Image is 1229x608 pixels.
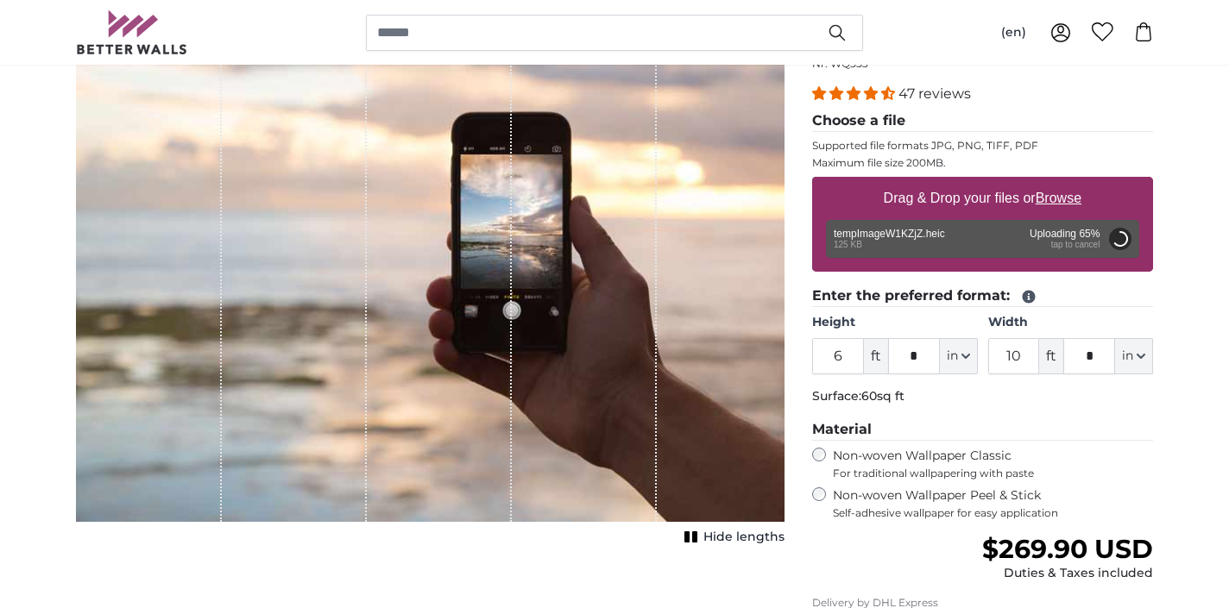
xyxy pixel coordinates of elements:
span: 4.38 stars [812,85,898,102]
label: Height [812,314,977,331]
span: $269.90 USD [982,533,1153,565]
label: Width [988,314,1153,331]
button: (en) [987,17,1040,48]
label: Non-woven Wallpaper Peel & Stick [833,487,1153,520]
u: Browse [1036,191,1081,205]
img: Betterwalls [76,10,188,54]
span: 60sq ft [861,388,904,404]
span: ft [864,338,888,374]
span: 47 reviews [898,85,971,102]
legend: Material [812,419,1153,441]
span: Hide lengths [703,529,785,546]
button: in [940,338,978,374]
legend: Enter the preferred format: [812,285,1153,307]
span: Self-adhesive wallpaper for easy application [833,506,1153,520]
legend: Choose a file [812,110,1153,132]
button: in [1115,338,1153,374]
span: For traditional wallpapering with paste [833,467,1153,480]
span: in [947,348,958,365]
span: in [1122,348,1133,365]
span: ft [1039,338,1063,374]
button: Hide lengths [679,525,785,549]
div: Duties & Taxes included [982,565,1153,582]
p: Supported file formats JPG, PNG, TIFF, PDF [812,139,1153,153]
p: Surface: [812,388,1153,405]
label: Drag & Drop your files or [877,181,1088,216]
p: Maximum file size 200MB. [812,156,1153,170]
label: Non-woven Wallpaper Classic [833,448,1153,480]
